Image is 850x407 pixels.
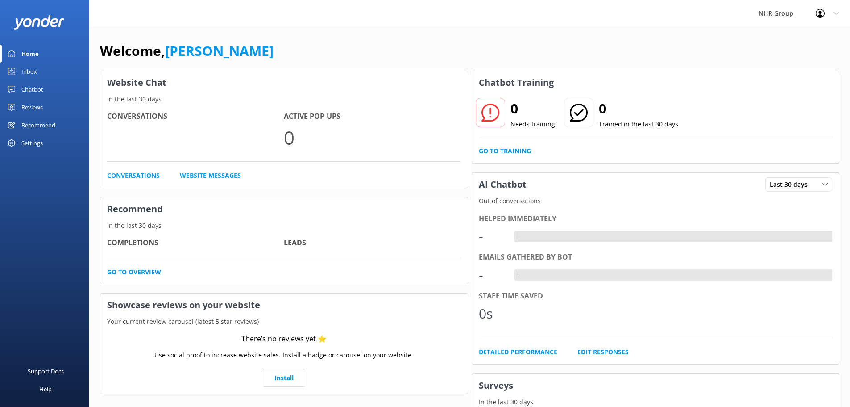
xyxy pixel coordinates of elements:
[100,317,468,327] p: Your current review carousel (latest 5 star reviews)
[28,362,64,380] div: Support Docs
[107,267,161,277] a: Go to overview
[479,146,531,156] a: Go to Training
[472,374,839,397] h3: Surveys
[472,196,839,206] p: Out of conversations
[514,231,521,243] div: -
[180,171,241,180] a: Website Messages
[599,98,678,119] h2: 0
[107,237,284,249] h4: Completions
[107,171,160,180] a: Conversations
[479,264,506,286] div: -
[510,119,555,129] p: Needs training
[577,347,629,357] a: Edit Responses
[479,347,557,357] a: Detailed Performance
[100,71,468,94] h3: Website Chat
[510,98,555,119] h2: 0
[165,42,274,60] a: [PERSON_NAME]
[39,380,52,398] div: Help
[100,294,468,317] h3: Showcase reviews on your website
[21,45,39,63] div: Home
[284,237,460,249] h4: Leads
[479,290,833,302] div: Staff time saved
[21,134,43,152] div: Settings
[284,122,460,152] p: 0
[479,213,833,225] div: Helped immediately
[472,397,839,407] p: In the last 30 days
[13,15,65,30] img: yonder-white-logo.png
[514,269,521,281] div: -
[21,98,43,116] div: Reviews
[21,63,37,80] div: Inbox
[472,173,533,196] h3: AI Chatbot
[154,350,413,360] p: Use social proof to increase website sales. Install a badge or carousel on your website.
[241,333,327,345] div: There’s no reviews yet ⭐
[284,111,460,122] h4: Active Pop-ups
[599,119,678,129] p: Trained in the last 30 days
[107,111,284,122] h4: Conversations
[472,71,560,94] h3: Chatbot Training
[479,303,506,324] div: 0s
[100,40,274,62] h1: Welcome,
[21,116,55,134] div: Recommend
[100,94,468,104] p: In the last 30 days
[100,197,468,221] h3: Recommend
[263,369,305,387] a: Install
[21,80,43,98] div: Chatbot
[479,252,833,263] div: Emails gathered by bot
[100,221,468,231] p: In the last 30 days
[770,180,813,189] span: Last 30 days
[479,226,506,247] div: -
